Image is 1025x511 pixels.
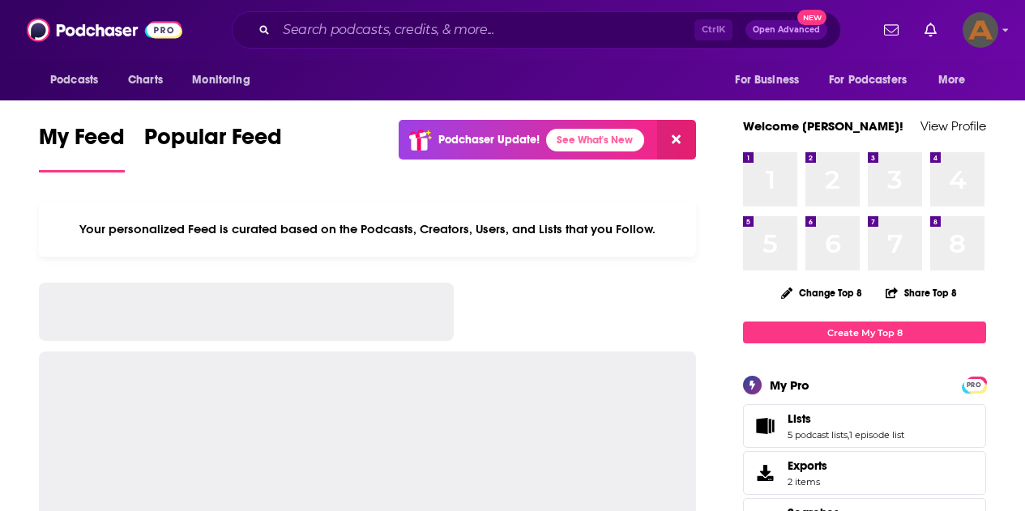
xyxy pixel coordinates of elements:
[788,411,904,426] a: Lists
[963,12,998,48] img: User Profile
[546,129,644,151] a: See What's New
[39,123,125,160] span: My Feed
[743,322,986,343] a: Create My Top 8
[232,11,841,49] div: Search podcasts, credits, & more...
[743,451,986,495] a: Exports
[117,65,173,96] a: Charts
[181,65,271,96] button: open menu
[963,12,998,48] span: Logged in as AinsleyShea
[829,69,907,92] span: For Podcasters
[743,118,903,134] a: Welcome [PERSON_NAME]!
[848,429,849,441] span: ,
[438,133,540,147] p: Podchaser Update!
[694,19,732,40] span: Ctrl K
[788,458,827,473] span: Exports
[749,462,781,484] span: Exports
[788,411,811,426] span: Lists
[39,123,125,172] a: My Feed
[749,415,781,437] a: Lists
[963,12,998,48] button: Show profile menu
[788,429,848,441] a: 5 podcast lists
[144,123,282,172] a: Popular Feed
[849,429,904,441] a: 1 episode list
[192,69,250,92] span: Monitoring
[770,377,809,393] div: My Pro
[50,69,98,92] span: Podcasts
[918,16,943,44] a: Show notifications dropdown
[39,202,696,257] div: Your personalized Feed is curated based on the Podcasts, Creators, Users, and Lists that you Follow.
[735,69,799,92] span: For Business
[743,404,986,448] span: Lists
[144,123,282,160] span: Popular Feed
[927,65,986,96] button: open menu
[818,65,930,96] button: open menu
[938,69,966,92] span: More
[878,16,905,44] a: Show notifications dropdown
[920,118,986,134] a: View Profile
[745,20,827,40] button: Open AdvancedNew
[797,10,826,25] span: New
[39,65,119,96] button: open menu
[788,476,827,488] span: 2 items
[724,65,819,96] button: open menu
[964,378,984,390] a: PRO
[771,283,872,303] button: Change Top 8
[753,26,820,34] span: Open Advanced
[276,17,694,43] input: Search podcasts, credits, & more...
[128,69,163,92] span: Charts
[885,277,958,309] button: Share Top 8
[27,15,182,45] img: Podchaser - Follow, Share and Rate Podcasts
[964,379,984,391] span: PRO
